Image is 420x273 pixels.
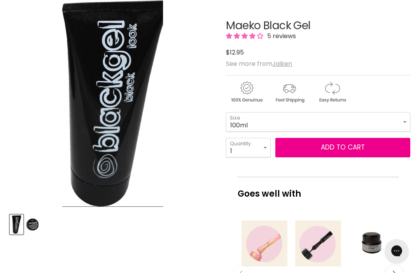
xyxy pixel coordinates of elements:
[10,215,23,234] button: Maeko Black Gel
[272,59,292,68] a: Joiken
[269,80,310,104] img: shipping.gif
[238,177,399,203] p: Goes well with
[10,0,216,207] div: Maeko Black Gel image. Click or Scroll to Zoom.
[226,48,244,57] span: $12.95
[275,138,410,157] button: Add to cart
[44,0,182,207] img: Maeko Black Gel
[381,236,412,265] iframe: Gorgias live chat messenger
[26,215,39,234] button: Maeko Black Gel
[311,80,353,104] img: returns.gif
[9,212,217,234] div: Product thumbnails
[226,80,267,104] img: genuine.gif
[226,138,271,157] select: Quantity
[26,215,38,234] img: Maeko Black Gel
[226,59,292,68] span: See more from
[265,32,296,41] span: 5 reviews
[226,20,410,32] h1: Maeko Black Gel
[226,32,265,41] span: 4.20 stars
[10,215,23,234] img: Maeko Black Gel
